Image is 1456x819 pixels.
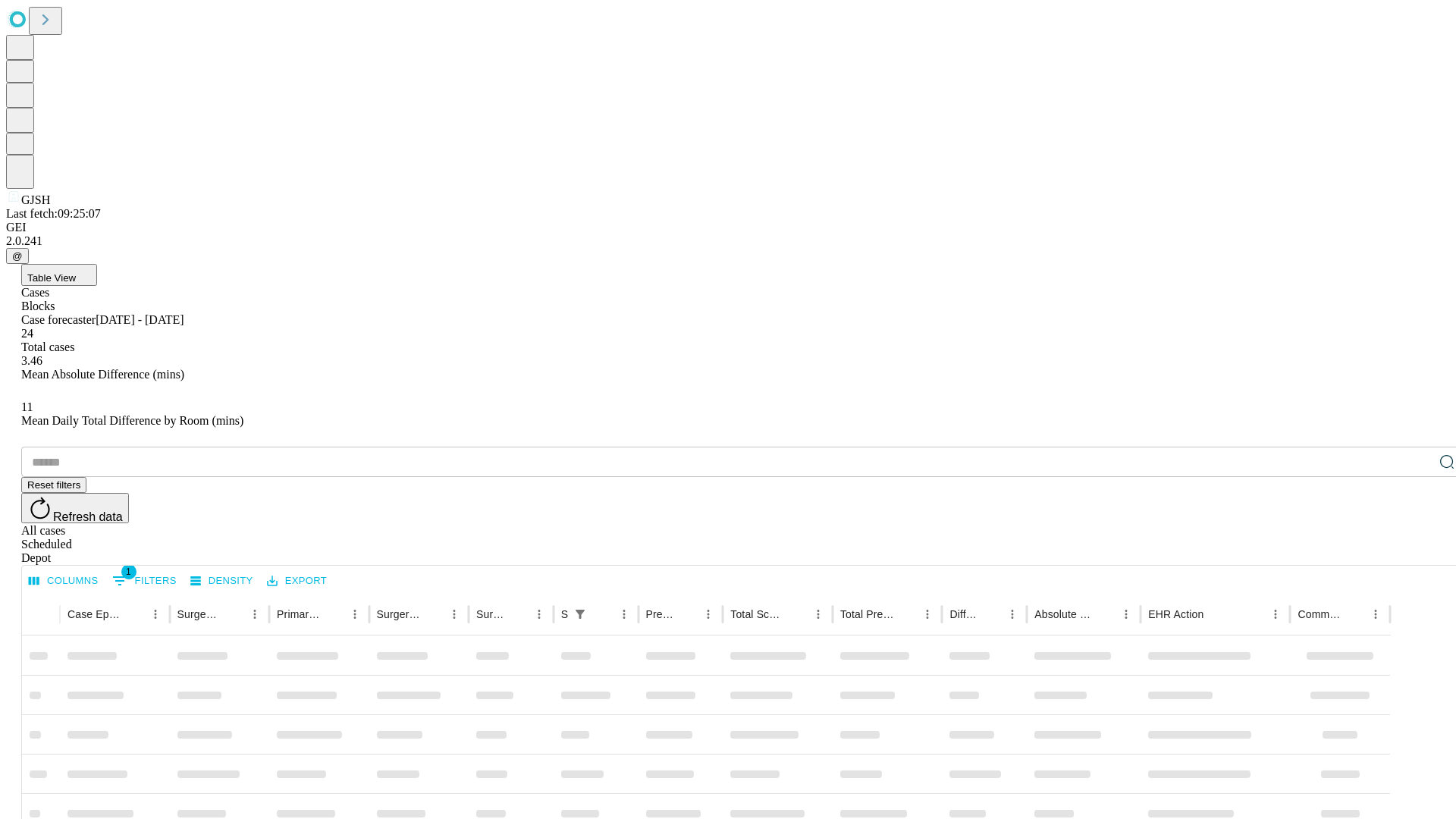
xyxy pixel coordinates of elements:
button: Table View [21,264,97,286]
span: Refresh data [53,510,123,523]
div: 2.0.241 [6,234,1450,248]
button: Export [263,570,331,593]
span: [DATE] - [DATE] [96,313,184,326]
span: Last fetch: 09:25:07 [6,207,101,220]
button: Refresh data [21,493,129,523]
button: Menu [444,604,465,625]
button: Menu [529,604,550,625]
button: Sort [592,604,613,625]
button: Sort [896,604,917,625]
div: Primary Service [277,608,321,620]
button: Menu [1365,604,1386,625]
button: Show filters [108,569,180,593]
button: Menu [1116,604,1137,625]
button: Sort [124,604,145,625]
span: Reset filters [27,479,80,491]
button: Select columns [25,570,102,593]
span: Mean Absolute Difference (mins) [21,368,184,381]
button: Sort [1094,604,1116,625]
span: Mean Daily Total Difference by Room (mins) [21,414,243,427]
button: Menu [808,604,829,625]
div: Total Predicted Duration [840,608,895,620]
div: Case Epic Id [67,608,122,620]
div: Difference [949,608,979,620]
span: Table View [27,272,76,284]
button: @ [6,248,29,264]
button: Menu [1002,604,1023,625]
button: Menu [917,604,938,625]
button: Menu [244,604,265,625]
div: Absolute Difference [1034,608,1093,620]
span: GJSH [21,193,50,206]
span: Total cases [21,340,74,353]
div: Surgery Date [476,608,506,620]
button: Sort [1205,604,1226,625]
div: Surgeon Name [177,608,221,620]
div: EHR Action [1148,608,1203,620]
div: Scheduled In Room Duration [561,608,568,620]
button: Show filters [570,604,591,625]
div: Predicted In Room Duration [646,608,676,620]
span: Case forecaster [21,313,96,326]
button: Menu [613,604,635,625]
button: Menu [145,604,166,625]
button: Sort [676,604,698,625]
span: 11 [21,400,33,413]
button: Sort [507,604,529,625]
button: Sort [981,604,1002,625]
span: 1 [121,564,136,579]
div: Surgery Name [377,608,421,620]
button: Sort [223,604,244,625]
div: Comments [1298,608,1341,620]
button: Sort [786,604,808,625]
span: 3.46 [21,354,42,367]
button: Sort [422,604,444,625]
button: Menu [1265,604,1286,625]
span: 24 [21,327,33,340]
span: @ [12,250,23,262]
div: GEI [6,221,1450,234]
button: Sort [323,604,344,625]
button: Menu [344,604,366,625]
button: Density [187,570,257,593]
div: Total Scheduled Duration [730,608,785,620]
div: 1 active filter [570,604,591,625]
button: Reset filters [21,477,86,493]
button: Sort [1344,604,1365,625]
button: Menu [698,604,719,625]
